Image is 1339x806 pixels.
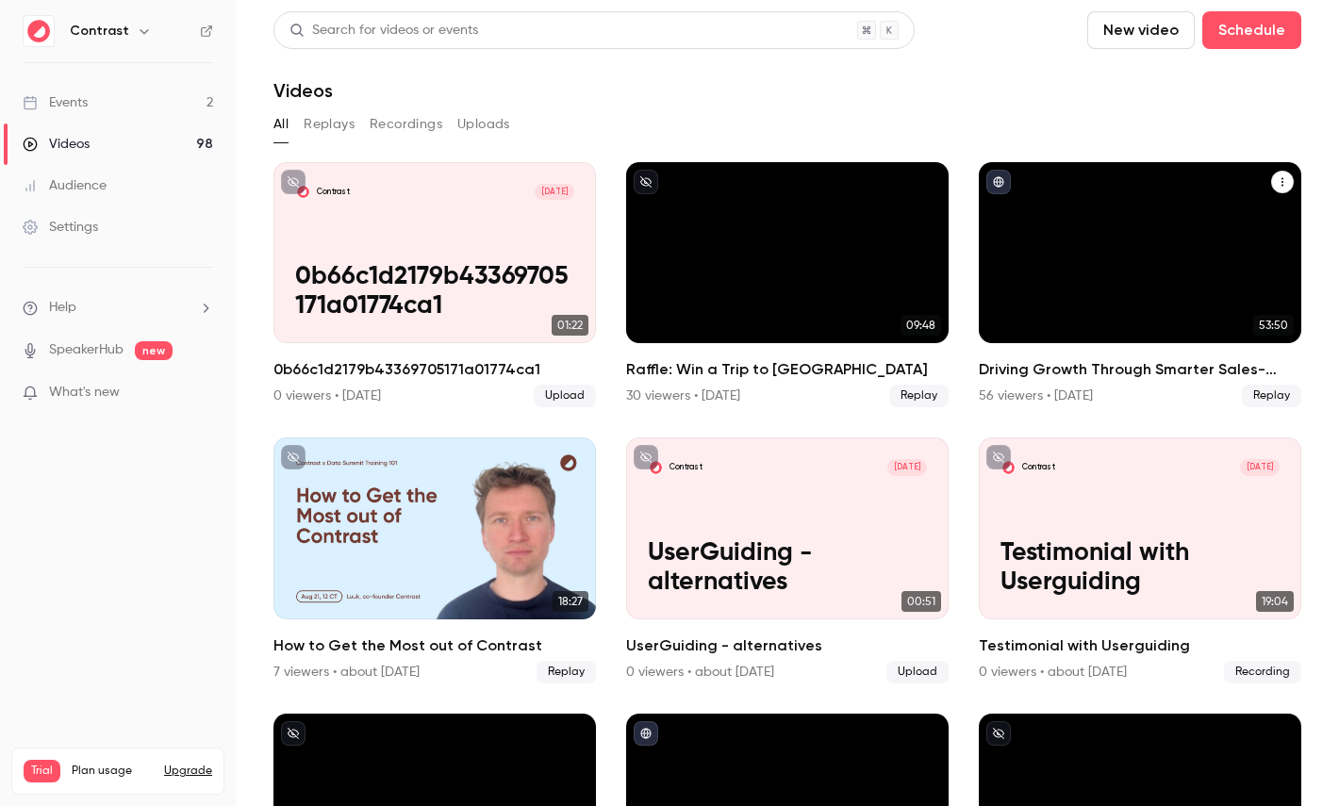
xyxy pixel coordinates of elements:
button: Schedule [1202,11,1301,49]
button: unpublished [281,445,306,469]
button: Uploads [457,109,510,140]
p: Testimonial with Userguiding [1000,539,1280,598]
div: Videos [23,135,90,154]
span: Upload [886,661,949,683]
h6: Contrast [70,22,129,41]
span: new [135,341,173,360]
button: unpublished [634,170,658,194]
button: unpublished [634,445,658,469]
span: 01:22 [552,315,588,336]
h2: Testimonial with Userguiding [979,634,1301,657]
span: 00:51 [901,591,941,612]
a: 53:50Driving Growth Through Smarter Sales-Marketing Collaboration56 viewers • [DATE]Replay [979,162,1301,407]
div: 56 viewers • [DATE] [979,387,1093,405]
li: Raffle: Win a Trip to Paris [626,162,949,407]
div: 0 viewers • about [DATE] [626,663,774,682]
span: 09:48 [901,315,941,336]
li: UserGuiding - alternatives [626,437,949,683]
span: 53:50 [1253,315,1294,336]
h1: Videos [273,79,333,102]
button: Recordings [370,109,442,140]
button: unpublished [986,445,1011,469]
li: 0b66c1d2179b43369705171a01774ca1 [273,162,596,407]
p: UserGuiding - alternatives [648,539,927,598]
button: All [273,109,289,140]
section: Videos [273,11,1301,795]
h2: How to Get the Most out of Contrast [273,634,596,657]
span: Plan usage [72,764,153,779]
h2: Driving Growth Through Smarter Sales-Marketing Collaboration [979,358,1301,381]
span: Replay [537,661,596,683]
li: Driving Growth Through Smarter Sales-Marketing Collaboration [979,162,1301,407]
li: How to Get the Most out of Contrast [273,437,596,683]
p: Contrast [317,187,350,198]
span: 18:27 [553,591,588,612]
p: Contrast [1022,462,1055,473]
span: Replay [1242,385,1301,407]
p: 0b66c1d2179b43369705171a01774ca1 [295,263,574,321]
span: 19:04 [1256,591,1294,612]
button: unpublished [281,170,306,194]
button: unpublished [281,721,306,746]
a: SpeakerHub [49,340,124,360]
button: published [634,721,658,746]
a: Testimonial with UserguidingContrast[DATE]Testimonial with Userguiding19:04Testimonial with Userg... [979,437,1301,683]
span: What's new [49,383,120,403]
li: help-dropdown-opener [23,298,213,318]
div: Settings [23,218,98,237]
span: [DATE] [1240,459,1280,475]
a: 18:27How to Get the Most out of Contrast7 viewers • about [DATE]Replay [273,437,596,683]
span: Recording [1224,661,1301,683]
div: 30 viewers • [DATE] [626,387,740,405]
span: Trial [24,760,60,782]
div: 7 viewers • about [DATE] [273,663,420,682]
div: 0 viewers • about [DATE] [979,663,1127,682]
li: Testimonial with Userguiding [979,437,1301,683]
a: 09:48Raffle: Win a Trip to [GEOGRAPHIC_DATA]30 viewers • [DATE]Replay [626,162,949,407]
button: published [986,170,1011,194]
span: [DATE] [535,184,574,200]
a: 0b66c1d2179b43369705171a01774ca1Contrast[DATE]0b66c1d2179b43369705171a01774ca101:220b66c1d2179b43... [273,162,596,407]
h2: UserGuiding - alternatives [626,634,949,657]
h2: 0b66c1d2179b43369705171a01774ca1 [273,358,596,381]
img: Contrast [24,16,54,46]
span: Replay [889,385,949,407]
button: New video [1087,11,1195,49]
div: Search for videos or events [289,21,478,41]
p: Contrast [669,462,703,473]
div: Events [23,93,88,112]
h2: Raffle: Win a Trip to [GEOGRAPHIC_DATA] [626,358,949,381]
div: Audience [23,176,107,195]
span: Upload [534,385,596,407]
button: Upgrade [164,764,212,779]
button: Replays [304,109,355,140]
button: unpublished [986,721,1011,746]
a: UserGuiding - alternativesContrast[DATE]UserGuiding - alternatives00:51UserGuiding - alternatives... [626,437,949,683]
span: [DATE] [887,459,927,475]
span: Help [49,298,76,318]
div: 0 viewers • [DATE] [273,387,381,405]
